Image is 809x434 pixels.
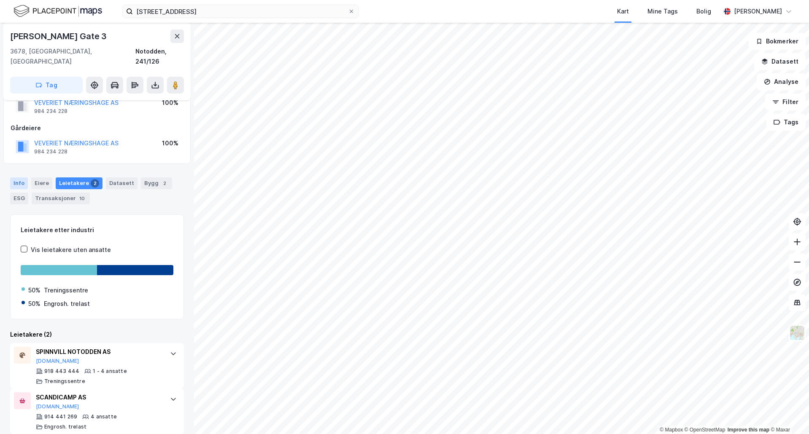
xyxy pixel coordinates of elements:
[44,368,79,375] div: 918 443 444
[28,299,40,309] div: 50%
[10,330,184,340] div: Leietakere (2)
[44,413,77,420] div: 914 441 269
[162,98,178,108] div: 100%
[685,427,725,433] a: OpenStreetMap
[31,177,52,189] div: Eiere
[36,403,79,410] button: [DOMAIN_NAME]
[44,423,86,430] div: Engrosh. trelast
[10,46,135,67] div: 3678, [GEOGRAPHIC_DATA], [GEOGRAPHIC_DATA]
[10,177,28,189] div: Info
[789,325,805,341] img: Z
[10,193,28,204] div: ESG
[734,6,782,16] div: [PERSON_NAME]
[766,114,806,131] button: Tags
[133,5,348,18] input: Søk på adresse, matrikkel, gårdeiere, leietakere eller personer
[34,148,67,155] div: 984 234 228
[78,194,86,203] div: 10
[32,193,90,204] div: Transaksjoner
[10,77,83,94] button: Tag
[36,392,162,402] div: SCANDICAMP AS
[31,245,111,255] div: Vis leietakere uten ansatte
[141,177,172,189] div: Bygg
[56,177,102,189] div: Leietakere
[162,138,178,148] div: 100%
[767,394,809,434] iframe: Chat Widget
[696,6,711,16] div: Bolig
[757,73,806,90] button: Analyse
[135,46,184,67] div: Notodden, 241/126
[106,177,138,189] div: Datasett
[13,4,102,19] img: logo.f888ab2527a4732fd821a326f86c7f29.svg
[91,413,117,420] div: 4 ansatte
[754,53,806,70] button: Datasett
[36,347,162,357] div: SPINNVILL NOTODDEN AS
[44,299,90,309] div: Engrosh. trelast
[728,427,769,433] a: Improve this map
[647,6,678,16] div: Mine Tags
[617,6,629,16] div: Kart
[21,225,173,235] div: Leietakere etter industri
[10,29,108,43] div: [PERSON_NAME] Gate 3
[660,427,683,433] a: Mapbox
[36,358,79,364] button: [DOMAIN_NAME]
[44,285,88,295] div: Treningssentre
[91,179,99,188] div: 2
[749,33,806,50] button: Bokmerker
[767,394,809,434] div: Kontrollprogram for chat
[34,108,67,115] div: 984 234 228
[11,123,183,133] div: Gårdeiere
[765,94,806,110] button: Filter
[93,368,127,375] div: 1 - 4 ansatte
[28,285,40,295] div: 50%
[160,179,169,188] div: 2
[44,378,85,385] div: Treningssentre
